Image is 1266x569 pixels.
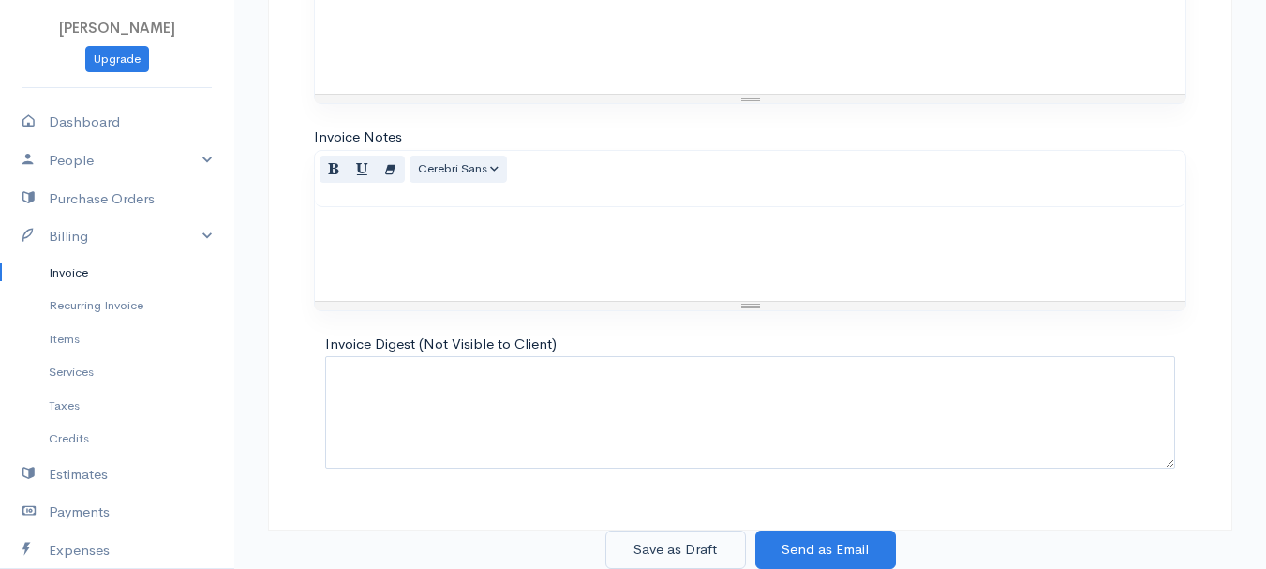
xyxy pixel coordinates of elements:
button: Underline (CTRL+U) [348,156,377,183]
button: Bold (CTRL+B) [320,156,349,183]
button: Remove Font Style (CTRL+\) [376,156,405,183]
button: Font Family [410,156,507,183]
span: Cerebri Sans [418,160,487,176]
div: Resize [315,95,1185,103]
a: Upgrade [85,46,149,73]
span: [PERSON_NAME] [59,19,175,37]
button: Send as Email [755,531,896,569]
label: Invoice Digest (Not Visible to Client) [325,334,557,355]
div: Resize [315,302,1185,310]
button: Save as Draft [605,531,746,569]
label: Invoice Notes [314,127,402,148]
